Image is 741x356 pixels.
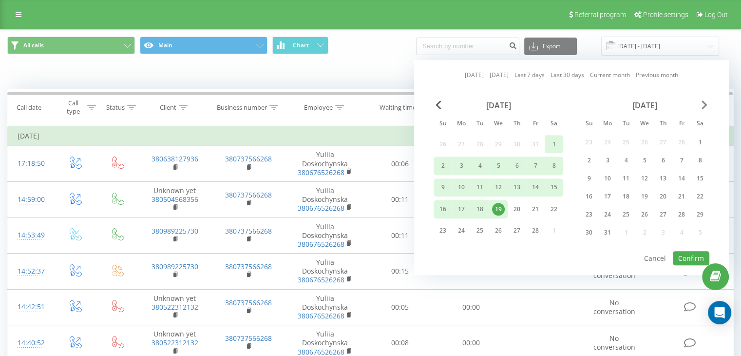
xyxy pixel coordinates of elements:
div: 16 [437,203,449,216]
div: Fri Mar 28, 2025 [672,207,691,222]
div: 9 [437,181,449,194]
div: 27 [657,208,669,221]
div: 27 [511,224,523,237]
div: Call type [61,99,84,116]
div: Fri Mar 7, 2025 [672,153,691,168]
div: 19 [492,203,505,216]
div: Wed Feb 5, 2025 [489,157,508,175]
div: 24 [601,208,614,221]
div: 12 [638,172,651,185]
div: 7 [675,154,688,167]
div: Wed Feb 19, 2025 [489,200,508,218]
abbr: Saturday [693,117,707,132]
div: Mon Feb 17, 2025 [452,200,471,218]
td: Yuliia Doskochynska [285,218,365,254]
div: 25 [620,208,632,221]
div: 15 [548,181,560,194]
td: [DATE] [8,126,734,146]
a: 380676526268 [298,311,344,320]
div: Sat Mar 15, 2025 [691,171,709,186]
a: 380737566268 [225,298,272,307]
a: 380676526268 [298,168,344,177]
a: 380676526268 [298,203,344,213]
div: 2 [437,159,449,172]
abbr: Monday [454,117,469,132]
span: Next Month [702,100,707,109]
div: Business number [217,103,267,112]
div: 17:18:50 [18,154,43,173]
span: Log Out [704,11,728,19]
div: Sun Mar 16, 2025 [580,189,598,204]
div: Mon Feb 3, 2025 [452,157,471,175]
div: 29 [694,208,706,221]
div: 31 [601,226,614,239]
div: 14 [529,181,542,194]
div: Wed Feb 26, 2025 [489,222,508,240]
abbr: Friday [528,117,543,132]
div: 22 [548,203,560,216]
div: 6 [657,154,669,167]
div: Thu Feb 27, 2025 [508,222,526,240]
div: 15 [694,172,706,185]
div: Tue Mar 4, 2025 [617,153,635,168]
div: 24 [455,224,468,237]
div: 10 [601,172,614,185]
div: 14 [675,172,688,185]
div: Thu Mar 20, 2025 [654,189,672,204]
div: Fri Mar 14, 2025 [672,171,691,186]
div: [DATE] [434,100,563,110]
div: Sat Feb 15, 2025 [545,178,563,197]
a: 380522312132 [152,302,198,312]
div: Wed Mar 26, 2025 [635,207,654,222]
div: 18 [474,203,486,216]
span: Referral program [574,11,626,19]
button: Confirm [673,251,709,265]
div: Client [160,103,176,112]
div: 18 [620,190,632,203]
div: 4 [474,159,486,172]
div: Sun Feb 2, 2025 [434,157,452,175]
div: 16 [583,190,595,203]
div: Thu Feb 13, 2025 [508,178,526,197]
a: Previous month [636,71,678,80]
button: Cancel [639,251,671,265]
div: Waiting time [380,103,416,112]
span: Chart [293,42,309,49]
div: Sat Feb 22, 2025 [545,200,563,218]
a: 380737566268 [225,190,272,199]
div: 26 [638,208,651,221]
div: Fri Feb 14, 2025 [526,178,545,197]
abbr: Wednesday [637,117,652,132]
div: 1 [548,138,560,151]
td: Unknown yet [138,181,211,218]
div: 14:52:37 [18,262,43,281]
a: 380638127936 [152,154,198,163]
div: Fri Feb 7, 2025 [526,157,545,175]
div: Fri Feb 28, 2025 [526,222,545,240]
td: Yuliia Doskochynska [285,254,365,290]
div: Sat Mar 1, 2025 [691,135,709,150]
div: 23 [583,208,595,221]
abbr: Thursday [510,117,524,132]
a: 380676526268 [298,275,344,284]
div: Call date [17,103,41,112]
div: 22 [694,190,706,203]
div: 5 [638,154,651,167]
abbr: Sunday [436,117,450,132]
div: 8 [548,159,560,172]
div: Status [106,103,125,112]
div: Mon Mar 31, 2025 [598,225,617,240]
div: 4 [620,154,632,167]
div: Fri Mar 21, 2025 [672,189,691,204]
abbr: Monday [600,117,615,132]
div: Thu Mar 6, 2025 [654,153,672,168]
div: 13 [511,181,523,194]
div: 14:59:00 [18,190,43,209]
div: 1 [694,136,706,149]
div: 30 [583,226,595,239]
a: 380989225730 [152,262,198,271]
div: Thu Mar 27, 2025 [654,207,672,222]
div: 19 [638,190,651,203]
div: 5 [492,159,505,172]
abbr: Sunday [582,117,596,132]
